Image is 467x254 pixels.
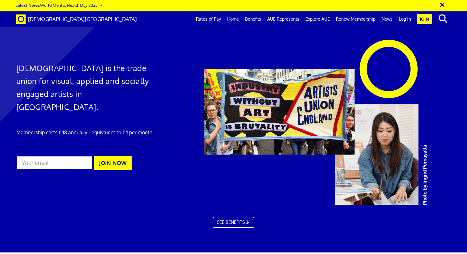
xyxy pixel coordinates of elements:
input: Your email [16,156,92,170]
a: Renew Membership [333,11,379,27]
a: SEE BENEFITS [213,217,255,228]
a: News [379,11,396,27]
a: Log in [396,11,414,27]
a: Explore AUE [302,11,333,27]
a: Join [417,14,432,24]
a: Home [224,11,242,27]
button: search [433,12,452,25]
h1: [DEMOGRAPHIC_DATA] is the trade union for visual, applied and socially engaged artists in [GEOGRA... [16,62,155,113]
button: JOIN NOW [94,156,132,170]
a: Rates of Pay [193,11,224,27]
strong: Latest News: [15,2,40,8]
p: Membership costs £48 annually – equivalent to £4 per month. [16,129,155,136]
a: Brand [DEMOGRAPHIC_DATA][GEOGRAPHIC_DATA] [12,11,141,27]
a: Benefits [242,11,264,27]
span: [DEMOGRAPHIC_DATA][GEOGRAPHIC_DATA] [28,16,137,22]
a: Latest News:World Mental Health Day 2025 → [15,2,103,8]
a: AUE Represents [264,11,302,27]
